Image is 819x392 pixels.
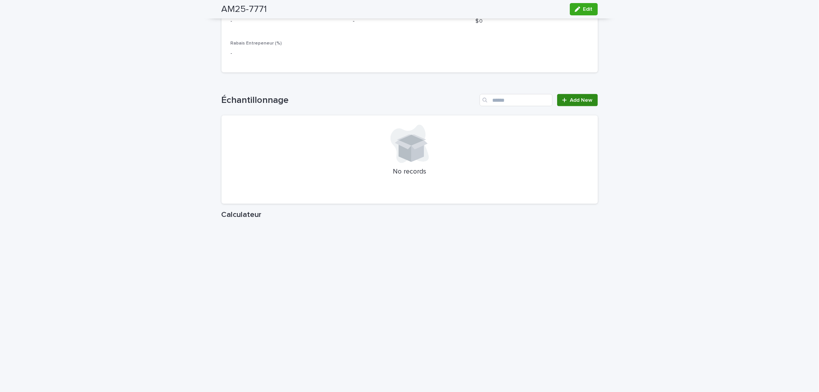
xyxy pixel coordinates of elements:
a: Add New [557,94,597,106]
p: - [231,17,344,25]
p: $ 0 [475,17,589,25]
h2: AM25-7771 [222,4,267,15]
input: Search [480,94,553,106]
p: - [353,17,466,25]
p: No records [231,168,589,176]
h1: Échantillonnage [222,95,477,106]
p: - [231,50,344,58]
span: Add New [570,98,593,103]
span: Rabais Entrepeneur (%) [231,41,282,46]
span: Edit [583,7,593,12]
button: Edit [570,3,598,15]
h1: Calculateur [222,210,598,219]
